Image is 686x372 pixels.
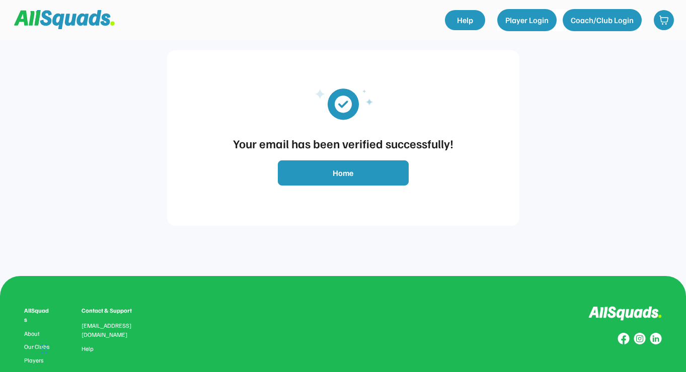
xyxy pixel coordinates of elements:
[278,160,409,185] button: Home
[650,333,662,345] img: Group%20copy%206.svg
[618,333,630,345] img: Group%20copy%208.svg
[445,10,485,30] a: Help
[497,9,557,31] button: Player Login
[563,9,642,31] button: Coach/Club Login
[82,321,144,339] div: [EMAIL_ADDRESS][DOMAIN_NAME]
[298,80,389,126] img: email_verified_updated.svg
[14,10,115,29] img: Squad%20Logo.svg
[634,333,646,345] img: Group%20copy%207.svg
[82,345,94,352] a: Help
[588,306,662,321] img: Logo%20inverted.svg
[659,15,669,25] img: shopping-cart-01%20%281%29.svg
[177,134,509,152] div: Your email has been verified successfully!
[24,306,51,324] div: AllSquads
[82,306,144,315] div: Contact & Support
